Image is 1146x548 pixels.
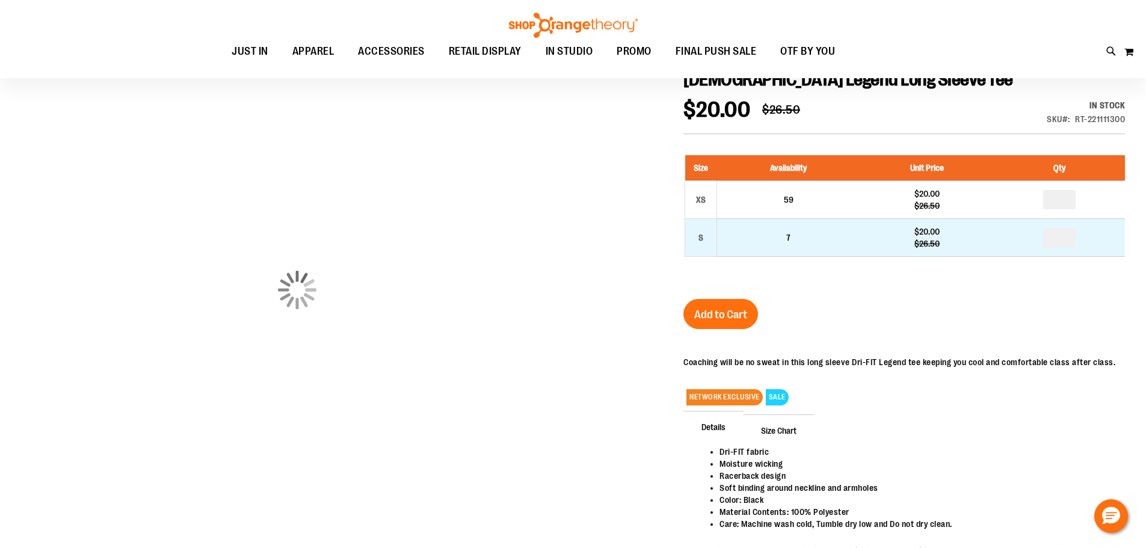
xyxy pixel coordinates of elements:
[358,38,425,65] span: ACCESSORIES
[719,470,1113,482] li: Racerback design
[685,155,717,181] th: Size
[1094,499,1128,533] button: Hello, have a question? Let’s chat.
[683,356,1115,368] div: Coaching will be no sweat in this long sleeve Dri-FIT Legend tee keeping you cool and comfortable...
[449,38,522,65] span: RETAIL DISPLAY
[860,155,994,181] th: Unit Price
[220,38,280,66] a: JUST IN
[280,38,347,66] a: APPAREL
[1047,114,1070,124] strong: SKU
[866,238,988,250] div: $26.50
[768,38,847,66] a: OTF BY YOU
[994,155,1125,181] th: Qty
[683,97,750,122] span: $20.00
[719,482,1113,494] li: Soft binding around neckline and armholes
[694,308,747,321] span: Add to Cart
[719,458,1113,470] li: Moisture wicking
[683,299,758,329] button: Add to Cart
[719,506,1113,518] li: Material Contents: 100% Polyester
[546,38,593,65] span: IN STUDIO
[232,38,268,65] span: JUST IN
[719,494,1113,506] li: Color: Black
[617,38,652,65] span: PROMO
[686,389,763,405] span: NETWORK EXCLUSIVE
[766,389,789,405] span: SALE
[786,233,790,242] span: 7
[534,38,605,65] a: IN STUDIO
[683,411,744,442] span: Details
[692,191,710,209] div: XS
[719,518,1113,530] li: Care: Machine wash cold, Tumble dry low and Do not dry clean.
[719,446,1113,458] li: Dri-FIT fabric
[717,155,860,181] th: Availability
[437,38,534,66] a: RETAIL DISPLAY
[780,38,835,65] span: OTF BY YOU
[743,414,815,446] span: Size Chart
[866,200,988,212] div: $26.50
[605,38,664,66] a: PROMO
[692,229,710,247] div: S
[507,13,639,38] img: Shop Orangetheory
[676,38,757,65] span: FINAL PUSH SALE
[683,69,1013,90] span: [DEMOGRAPHIC_DATA] Legend Long Sleeve Tee
[784,195,793,205] span: 59
[346,38,437,66] a: ACCESSORIES
[866,226,988,238] div: $20.00
[1047,99,1125,111] div: In stock
[292,38,334,65] span: APPAREL
[762,103,800,117] span: $26.50
[664,38,769,66] a: FINAL PUSH SALE
[1075,113,1125,125] div: RT-221111300
[866,188,988,200] div: $20.00
[1047,99,1125,111] div: Availability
